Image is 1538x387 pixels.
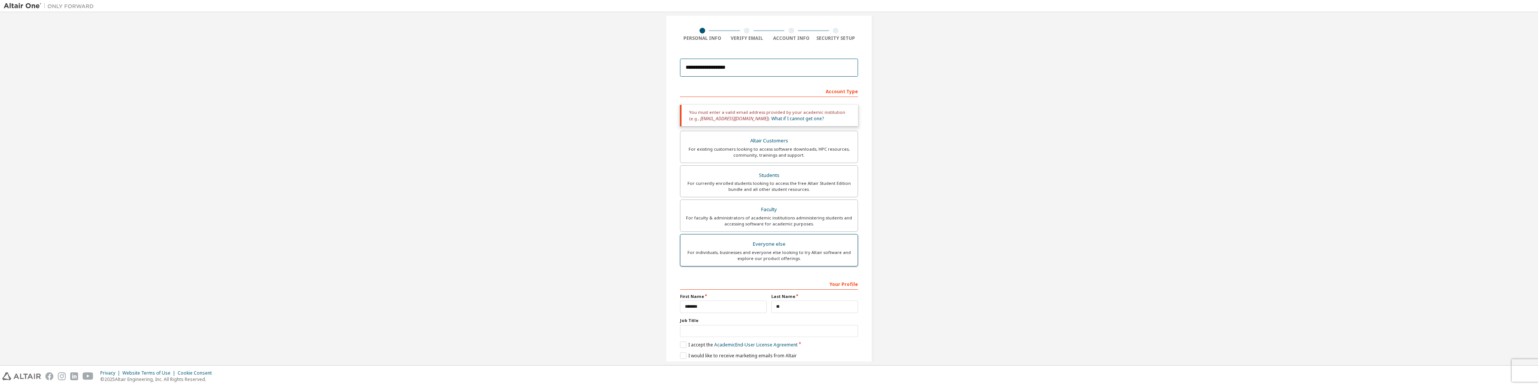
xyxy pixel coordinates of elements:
[680,317,858,324] label: Job Title
[680,105,858,126] div: You must enter a valid email address provided by your academic institution (e.g., ).
[685,170,853,181] div: Students
[685,180,853,192] div: For currently enrolled students looking to access the free Altair Student Edition bundle and all ...
[70,372,78,380] img: linkedin.svg
[680,278,858,290] div: Your Profile
[769,35,814,41] div: Account Info
[680,85,858,97] div: Account Type
[100,370,122,376] div: Privacy
[680,352,797,359] label: I would like to receive marketing emails from Altair
[771,293,858,299] label: Last Name
[725,35,769,41] div: Verify Email
[685,136,853,146] div: Altair Customers
[814,35,858,41] div: Security Setup
[58,372,66,380] img: instagram.svg
[100,376,216,382] p: © 2025 Altair Engineering, Inc. All Rights Reserved.
[680,342,798,348] label: I accept the
[685,239,853,249] div: Everyone else
[685,215,853,227] div: For faculty & administrators of academic institutions administering students and accessing softwa...
[714,342,798,348] a: Academic End-User License Agreement
[178,370,216,376] div: Cookie Consent
[122,370,178,376] div: Website Terms of Use
[700,115,768,122] span: [EMAIL_ADDRESS][DOMAIN_NAME]
[680,35,725,41] div: Personal Info
[83,372,93,380] img: youtube.svg
[45,372,53,380] img: facebook.svg
[680,293,767,299] label: First Name
[4,2,98,10] img: Altair One
[2,372,41,380] img: altair_logo.svg
[685,249,853,262] div: For individuals, businesses and everyone else looking to try Altair software and explore our prod...
[685,146,853,158] div: For existing customers looking to access software downloads, HPC resources, community, trainings ...
[685,204,853,215] div: Faculty
[771,115,824,122] a: What if I cannot get one?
